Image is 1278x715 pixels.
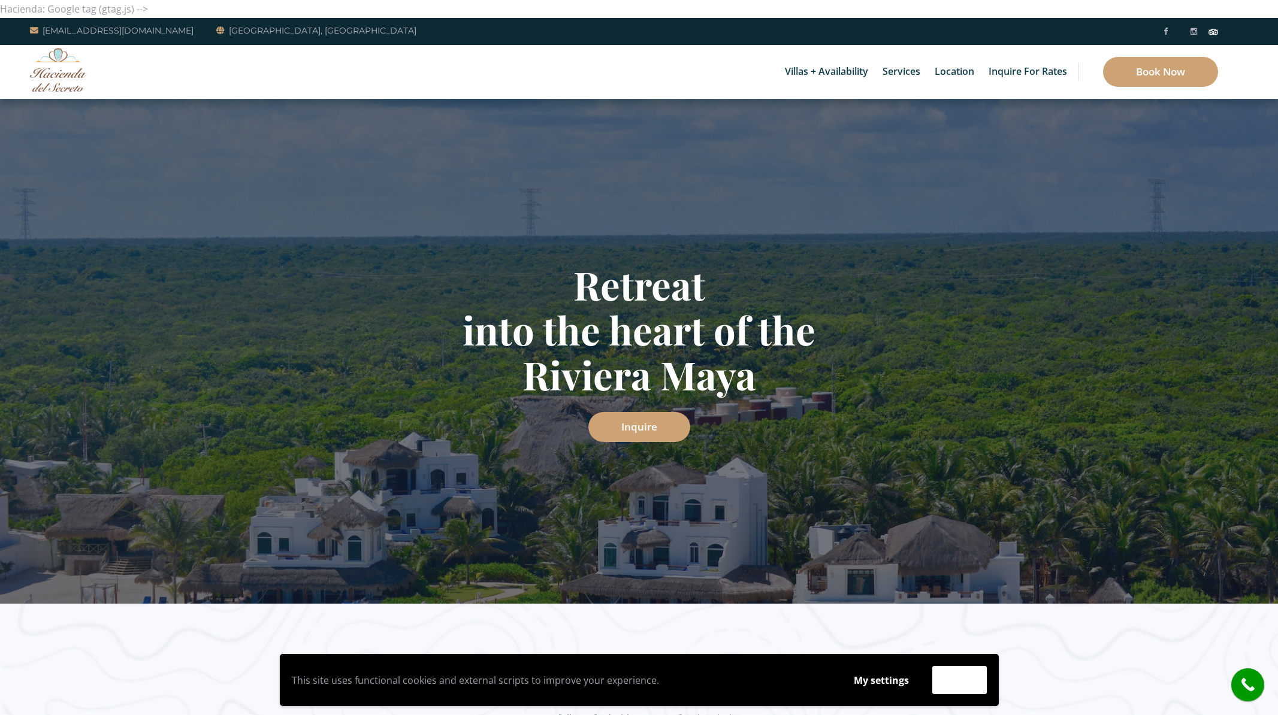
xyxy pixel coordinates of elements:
[292,671,830,689] p: This site uses functional cookies and external scripts to improve your experience.
[779,45,874,99] a: Villas + Availability
[216,23,416,38] a: [GEOGRAPHIC_DATA], [GEOGRAPHIC_DATA]
[1208,29,1218,35] img: Tripadvisor_logomark.svg
[932,666,987,694] button: Accept
[1103,57,1218,87] a: Book Now
[289,262,990,397] h1: Retreat into the heart of the Riviera Maya
[1231,668,1264,701] a: call
[983,45,1073,99] a: Inquire for Rates
[588,412,690,442] a: Inquire
[842,666,920,694] button: My settings
[30,23,194,38] a: [EMAIL_ADDRESS][DOMAIN_NAME]
[929,45,980,99] a: Location
[877,45,926,99] a: Services
[30,48,87,92] img: Awesome Logo
[1234,671,1261,698] i: call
